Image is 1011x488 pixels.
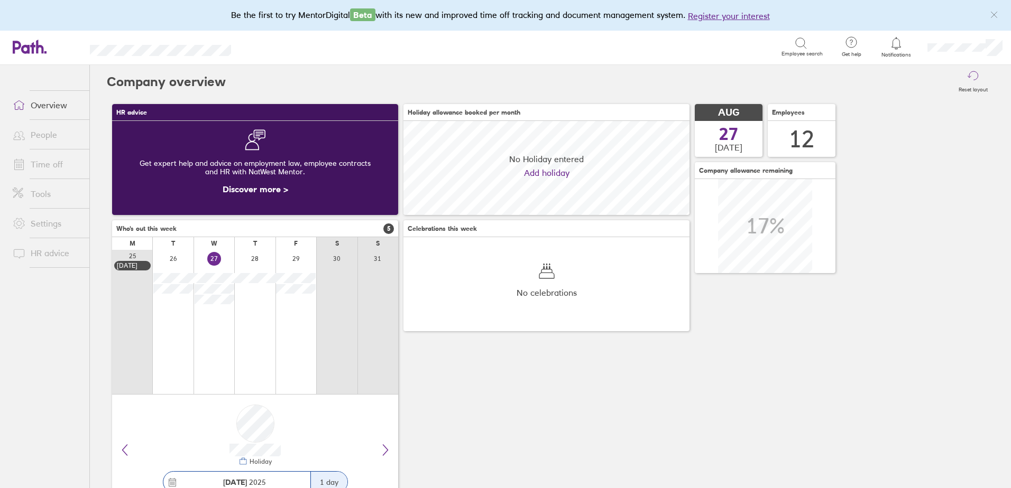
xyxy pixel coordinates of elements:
span: [DATE] [715,143,742,152]
strong: [DATE] [223,477,247,487]
div: Holiday [247,458,272,465]
div: Be the first to try MentorDigital with its new and improved time off tracking and document manage... [231,8,780,22]
span: Get help [834,51,869,58]
a: Overview [4,95,89,116]
div: T [253,240,257,247]
span: Employee search [782,51,823,57]
div: [DATE] [117,262,148,269]
a: Time off [4,154,89,175]
div: F [294,240,298,247]
label: Reset layout [952,83,994,93]
a: Add holiday [524,168,569,177]
div: T [171,240,175,247]
h2: Company overview [107,65,226,99]
div: 12 [789,126,814,153]
div: S [376,240,380,247]
span: 2025 [223,478,266,486]
span: No Holiday entered [509,154,584,164]
span: Who's out this week [116,225,177,232]
span: Celebrations this week [408,225,477,232]
span: Company allowance remaining [699,167,793,174]
span: 5 [383,223,394,234]
div: W [211,240,217,247]
a: Notifications [879,36,914,58]
a: Settings [4,213,89,234]
span: Holiday allowance booked per month [408,109,520,116]
div: S [335,240,339,247]
div: Get expert help and advice on employment law, employee contracts and HR with NatWest Mentor. [121,151,390,184]
span: HR advice [116,109,147,116]
span: 27 [719,126,738,143]
span: AUG [718,107,739,118]
span: Beta [350,8,375,21]
div: Search [260,42,287,51]
a: HR advice [4,242,89,264]
a: Discover more > [223,184,288,194]
button: Reset layout [952,65,994,99]
a: People [4,124,89,145]
span: Notifications [879,52,914,58]
button: Register your interest [688,10,770,22]
a: Tools [4,183,89,204]
span: No celebrations [517,288,577,297]
div: M [130,240,135,247]
span: Employees [772,109,805,116]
